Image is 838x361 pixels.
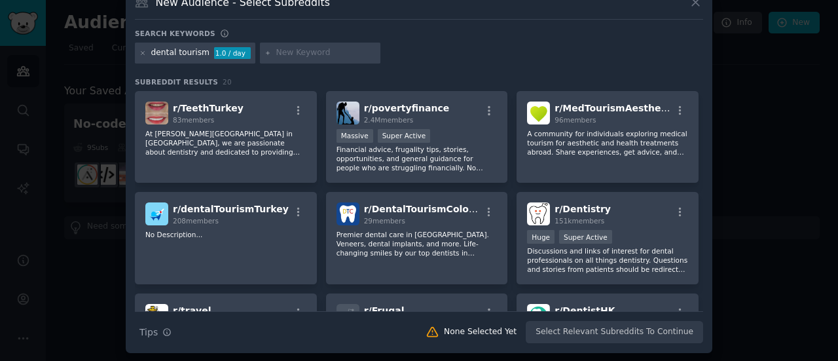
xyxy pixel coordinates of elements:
div: 1.0 / day [214,47,251,59]
input: New Keyword [276,47,376,59]
h3: Search keywords [135,29,215,38]
div: Huge [527,230,555,244]
span: r/ povertyfinance [364,103,450,113]
span: 2.4M members [364,116,414,124]
span: 96 members [555,116,596,124]
span: Tips [139,326,158,339]
span: r/ Dentistry [555,204,611,214]
p: Premier dental care in [GEOGRAPHIC_DATA]. Veneers, dental implants, and more. Life-changing smile... [337,230,498,257]
div: dental tourism [151,47,210,59]
span: r/ MedTourismAesthetic [555,103,674,113]
div: Massive [337,129,373,143]
span: r/ DentistHK [555,305,615,316]
p: Financial advice, frugality tips, stories, opportunities, and general guidance for people who are... [337,145,498,172]
img: dentalTourismTurkey [145,202,168,225]
div: Super Active [378,129,431,143]
span: r/ TeethTurkey [173,103,244,113]
p: A community for individuals exploring medical tourism for aesthetic and health treatments abroad.... [527,129,688,157]
span: 151k members [555,217,604,225]
img: TeethTurkey [145,102,168,124]
span: 29 members [364,217,405,225]
div: Super Active [559,230,612,244]
img: povertyfinance [337,102,359,124]
img: MedTourismAesthetic [527,102,550,124]
div: None Selected Yet [444,326,517,338]
span: Subreddit Results [135,77,218,86]
button: Tips [135,321,176,344]
img: travel [145,304,168,327]
span: r/ DentalTourismColombia [364,204,494,214]
span: 20 [223,78,232,86]
span: r/ dentalTourismTurkey [173,204,289,214]
p: Discussions and links of interest for dental professionals on all things dentistry. Questions and... [527,246,688,274]
span: r/ travel [173,305,211,316]
span: 208 members [173,217,219,225]
img: DentalTourismColombia [337,202,359,225]
span: r/ Frugal [364,305,405,316]
span: 83 members [173,116,214,124]
img: DentistHK [527,304,550,327]
p: At [PERSON_NAME][GEOGRAPHIC_DATA] in [GEOGRAPHIC_DATA], we are passionate about dentistry and ded... [145,129,306,157]
p: No Description... [145,230,306,239]
img: Dentistry [527,202,550,225]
